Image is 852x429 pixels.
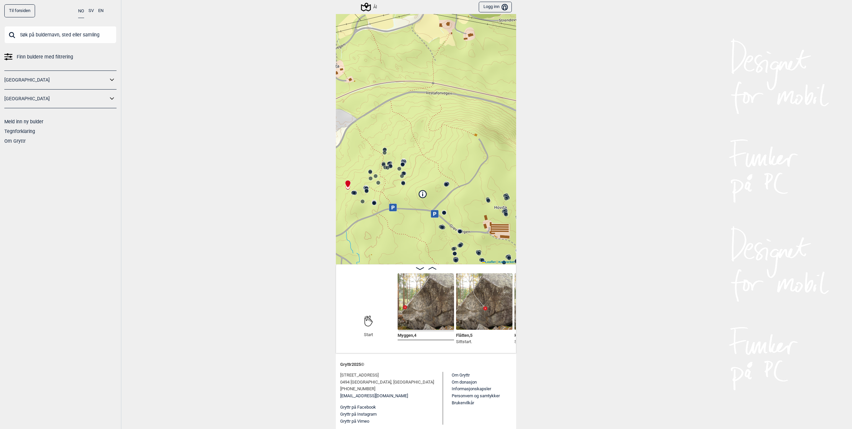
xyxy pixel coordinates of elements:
span: Finn buldere med filtrering [17,52,73,62]
a: Kartverket [498,260,514,264]
img: Knotten 211124 [514,273,571,330]
button: Gryttr på Vimeo [340,418,369,425]
div: Gryttr 2025 © [340,357,512,372]
img: Myggen 211124 [398,273,454,330]
a: Informasjonskapsler [452,386,491,391]
span: Myggen , 4 [398,331,416,338]
img: Flatten 211124 [456,273,512,330]
button: Logg inn [479,2,512,13]
button: EN [98,4,103,17]
a: Om donasjon [452,380,477,385]
a: Om Gryttr [4,138,26,144]
div: Ål [362,3,377,11]
button: Gryttr på Instagram [340,411,377,418]
span: [PHONE_NUMBER] [340,386,375,393]
a: [GEOGRAPHIC_DATA] [4,75,108,85]
a: Til forsiden [4,4,35,17]
span: | [496,260,497,264]
input: Søk på buldernavn, sted eller samling [4,26,117,43]
a: Tegnforklaring [4,129,35,134]
a: Leaflet [482,260,496,264]
a: Brukervilkår [452,400,474,405]
button: Gryttr på Facebook [340,404,376,411]
a: Meld inn ny bulder [4,119,43,124]
span: Knotten , 6C+ [514,331,538,338]
a: Personvern og samtykker [452,393,500,398]
span: [STREET_ADDRESS] [340,372,379,379]
a: [GEOGRAPHIC_DATA] [4,94,108,104]
p: Sittstart. [456,338,472,345]
a: Finn buldere med filtrering [4,52,117,62]
span: 0494 [GEOGRAPHIC_DATA], [GEOGRAPHIC_DATA] [340,379,434,386]
span: Flåtten , 5 [456,331,472,338]
button: NO [78,4,84,18]
a: [EMAIL_ADDRESS][DOMAIN_NAME] [340,393,408,400]
a: Om Gryttr [452,373,470,378]
button: SV [88,4,94,17]
p: Sittstart. [514,338,538,345]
